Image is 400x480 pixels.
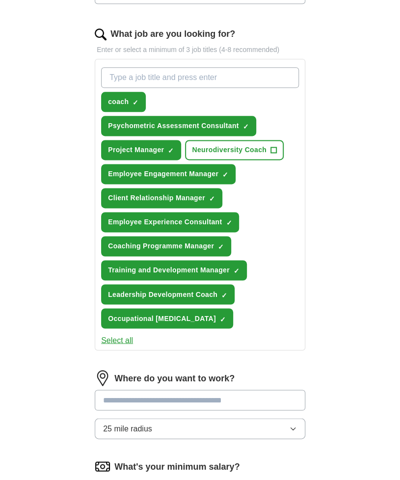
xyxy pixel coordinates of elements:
button: Neurodiversity Coach [185,140,284,160]
img: salary.png [95,458,110,474]
span: Client Relationship Manager [108,193,205,203]
input: Type a job title and press enter [101,67,299,88]
span: Leadership Development Coach [108,289,217,299]
span: ✓ [234,267,240,275]
p: Enter or select a minimum of 3 job titles (4-8 recommended) [95,45,305,55]
span: Project Manager [108,145,164,155]
button: 25 mile radius [95,418,305,439]
span: Employee Engagement Manager [108,169,218,179]
button: Employee Engagement Manager✓ [101,164,236,184]
span: coach [108,97,129,107]
button: Leadership Development Coach✓ [101,284,235,304]
span: ✓ [218,243,224,251]
span: 25 mile radius [103,423,152,434]
button: Training and Development Manager✓ [101,260,247,280]
span: ✓ [220,315,226,323]
span: ✓ [243,123,249,131]
span: ✓ [226,219,232,227]
label: What job are you looking for? [110,27,235,41]
button: coach✓ [101,92,146,112]
span: Occupational [MEDICAL_DATA] [108,313,216,323]
span: ✓ [221,291,227,299]
button: Client Relationship Manager✓ [101,188,222,208]
button: Coaching Programme Manager✓ [101,236,231,256]
label: What's your minimum salary? [114,460,240,473]
span: ✓ [222,171,228,179]
img: location.png [95,370,110,386]
button: Employee Experience Consultant✓ [101,212,239,232]
span: Psychometric Assessment Consultant [108,121,239,131]
span: Coaching Programme Manager [108,241,214,251]
span: Neurodiversity Coach [192,145,267,155]
button: Psychometric Assessment Consultant✓ [101,116,256,136]
img: search.png [95,28,107,40]
label: Where do you want to work? [114,372,235,385]
span: ✓ [168,147,174,155]
span: Employee Experience Consultant [108,217,222,227]
span: ✓ [209,195,215,203]
button: Project Manager✓ [101,140,181,160]
button: Occupational [MEDICAL_DATA]✓ [101,308,233,328]
button: Select all [101,334,133,346]
span: Training and Development Manager [108,265,230,275]
span: ✓ [133,99,138,107]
